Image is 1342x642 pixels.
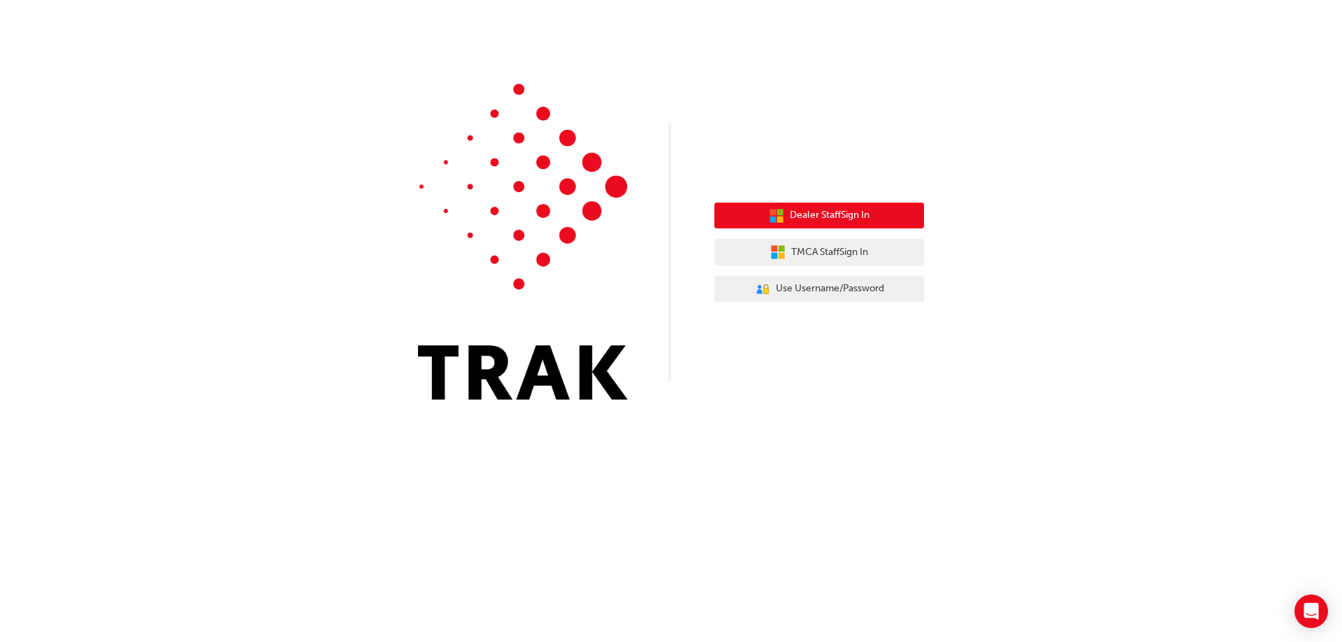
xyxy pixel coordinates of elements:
[714,276,924,302] button: Use Username/Password
[791,245,868,261] span: TMCA Staff Sign In
[790,207,870,224] span: Dealer Staff Sign In
[714,239,924,265] button: TMCA StaffSign In
[1294,594,1328,628] div: Open Intercom Messenger
[776,281,884,297] span: Use Username/Password
[418,84,628,400] img: Trak
[714,203,924,229] button: Dealer StaffSign In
